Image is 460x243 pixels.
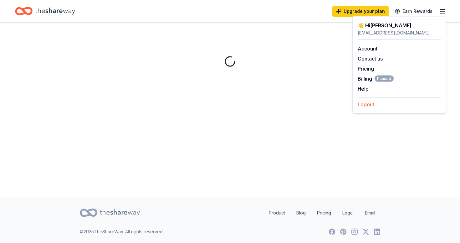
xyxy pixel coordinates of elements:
[264,207,290,219] a: Product
[358,55,383,62] button: Contact us
[375,76,394,82] span: Paused
[358,101,374,108] button: Logout
[358,75,394,82] button: BillingPaused
[391,6,436,17] a: Earn Rewards
[332,6,389,17] a: Upgrade your plan
[312,207,336,219] a: Pricing
[358,22,441,29] div: 👋 Hi [PERSON_NAME]
[358,66,374,72] a: Pricing
[15,4,75,18] a: Home
[360,207,380,219] a: Email
[291,207,311,219] a: Blog
[337,207,359,219] a: Legal
[358,85,369,92] button: Help
[358,45,377,52] a: Account
[80,228,164,235] p: © 2025 TheShareWay. All rights reserved.
[358,29,441,37] div: [EMAIL_ADDRESS][DOMAIN_NAME]
[264,207,380,219] nav: quick links
[358,75,394,82] span: Billing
